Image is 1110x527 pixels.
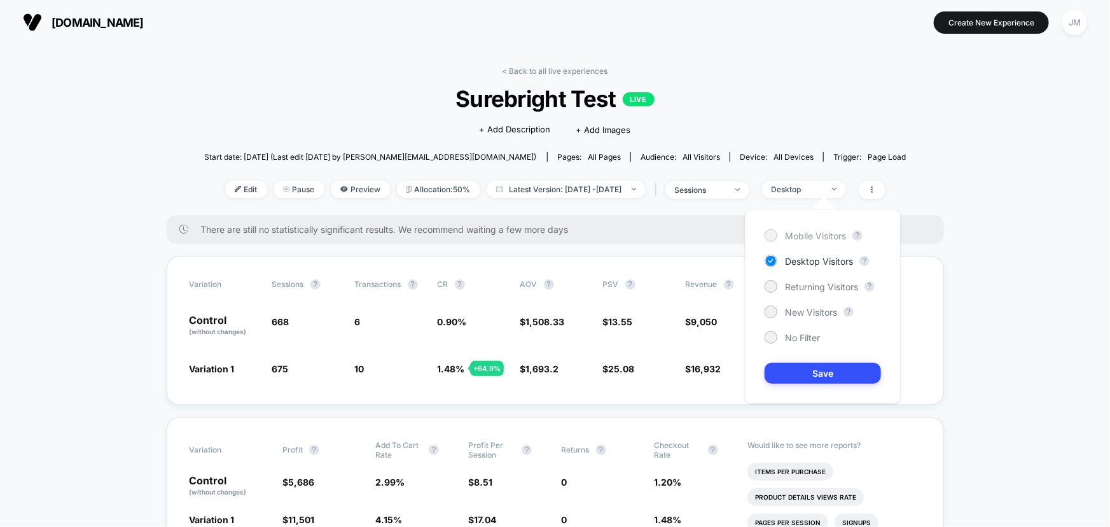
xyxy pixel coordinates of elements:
[283,186,289,192] img: end
[765,363,881,384] button: Save
[747,463,833,481] li: Items Per Purchase
[655,514,682,525] span: 1.48 %
[503,66,608,76] a: < Back to all live experiences
[603,316,633,327] span: $
[235,186,241,192] img: edit
[623,92,655,106] p: LIVE
[562,445,590,454] span: Returns
[272,363,289,374] span: 675
[23,13,42,32] img: Visually logo
[474,514,496,525] span: 17.04
[190,514,235,525] span: Variation 1
[309,445,319,455] button: ?
[683,152,720,162] span: All Visitors
[747,488,864,506] li: Product Details Views Rate
[833,152,906,162] div: Trigger:
[397,181,480,198] span: Allocation: 50%
[730,152,823,162] span: Device:
[747,440,921,450] p: Would like to see more reports?
[355,363,364,374] span: 10
[468,514,496,525] span: $
[832,188,836,190] img: end
[603,279,619,289] span: PSV
[576,125,631,135] span: + Add Images
[774,152,814,162] span: all devices
[596,445,606,455] button: ?
[288,477,314,488] span: 5,686
[438,363,465,374] span: 1.48 %
[204,152,536,162] span: Start date: [DATE] (Last edit [DATE] by [PERSON_NAME][EMAIL_ADDRESS][DOMAIN_NAME])
[625,279,635,290] button: ?
[852,230,863,241] button: ?
[785,230,846,241] span: Mobile Visitors
[526,316,565,327] span: 1,508.33
[675,185,726,195] div: sessions
[355,279,401,289] span: Transactions
[272,279,304,289] span: Sessions
[190,475,270,497] p: Control
[772,185,822,194] div: Desktop
[686,316,718,327] span: $
[859,256,870,266] button: ?
[375,440,422,460] span: Add To Cart Rate
[785,332,820,343] span: No Filter
[487,181,646,198] span: Latest Version: [DATE] - [DATE]
[468,440,515,460] span: Profit Per Session
[632,188,636,190] img: end
[375,477,405,488] span: 2.99 %
[686,279,718,289] span: Revenue
[655,440,702,460] span: Checkout Rate
[272,316,289,327] span: 668
[868,152,906,162] span: Page Load
[331,181,391,198] span: Preview
[496,186,503,192] img: calendar
[190,279,260,290] span: Variation
[588,152,621,162] span: all pages
[609,316,633,327] span: 13.55
[406,186,412,193] img: rebalance
[201,224,919,235] span: There are still no statistically significant results. We recommend waiting a few more days
[282,514,314,525] span: $
[724,279,734,290] button: ?
[708,445,718,455] button: ?
[470,361,504,376] div: + 64.9 %
[843,307,854,317] button: ?
[520,316,565,327] span: $
[474,477,492,488] span: 8.51
[429,445,439,455] button: ?
[190,440,260,460] span: Variation
[526,363,559,374] span: 1,693.2
[408,279,418,290] button: ?
[225,181,267,198] span: Edit
[934,11,1049,34] button: Create New Experience
[785,281,858,292] span: Returning Visitors
[735,188,740,191] img: end
[520,279,538,289] span: AOV
[480,123,551,136] span: + Add Description
[19,12,148,32] button: [DOMAIN_NAME]
[1062,10,1087,35] div: JM
[544,279,554,290] button: ?
[691,316,718,327] span: 9,050
[1058,10,1091,36] button: JM
[438,316,467,327] span: 0.90 %
[641,152,720,162] div: Audience:
[52,16,144,29] span: [DOMAIN_NAME]
[355,316,361,327] span: 6
[282,445,303,454] span: Profit
[288,514,314,525] span: 11,501
[785,307,837,318] span: New Visitors
[190,363,235,374] span: Variation 1
[190,328,247,335] span: (without changes)
[557,152,621,162] div: Pages:
[603,363,635,374] span: $
[522,445,532,455] button: ?
[562,514,567,525] span: 0
[562,477,567,488] span: 0
[455,279,465,290] button: ?
[239,85,871,112] span: Surebright Test
[655,477,682,488] span: 1.20 %
[652,181,665,199] span: |
[190,315,260,337] p: Control
[609,363,635,374] span: 25.08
